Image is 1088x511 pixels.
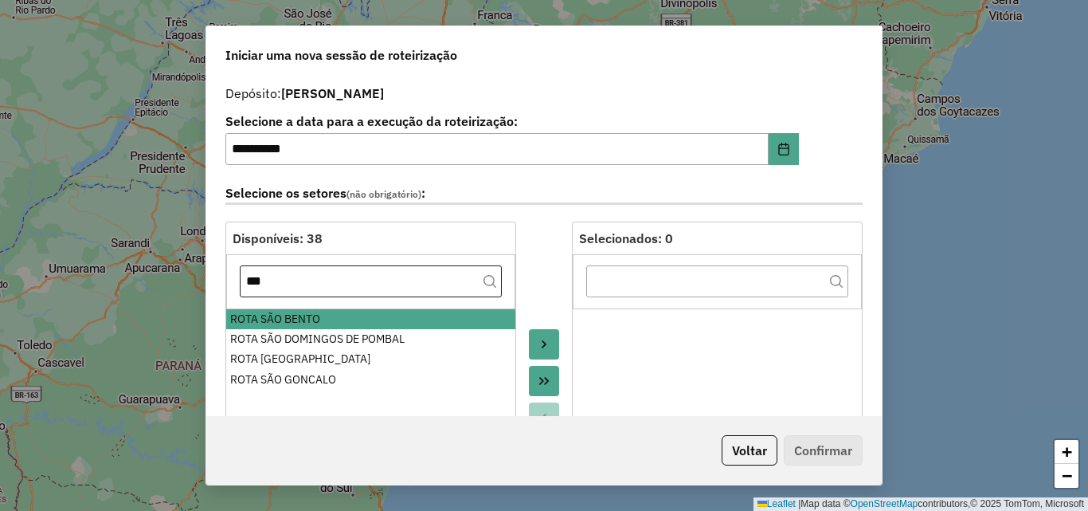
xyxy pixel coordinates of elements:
label: Selecione a data para a execução da roteirização: [225,112,799,131]
div: ROTA SÃO GONCALO [230,371,511,388]
span: + [1062,442,1072,462]
label: Selecione os setores : [225,183,863,205]
a: Zoom in [1055,440,1078,464]
a: Zoom out [1055,464,1078,488]
button: Choose Date [769,133,799,165]
button: Move All to Target [529,366,559,396]
a: Leaflet [757,498,796,509]
span: (não obrigatório) [346,188,421,200]
button: Move to Target [529,329,559,360]
div: Map data © contributors,© 2025 TomTom, Microsoft [753,497,1088,511]
span: Iniciar uma nova sessão de roteirização [225,45,457,65]
div: ROTA SÃO DOMINGOS DE POMBAL [230,331,511,348]
span: − [1062,466,1072,485]
strong: [PERSON_NAME] [281,85,384,101]
div: ROTA SÃO BENTO [230,311,511,328]
div: ROTA [GEOGRAPHIC_DATA] [230,351,511,368]
button: Voltar [722,435,777,466]
div: Depósito: [225,84,863,103]
a: OpenStreetMap [851,498,918,509]
span: | [798,498,800,509]
div: Disponíveis: 38 [233,229,509,248]
div: Selecionados: 0 [579,229,855,248]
